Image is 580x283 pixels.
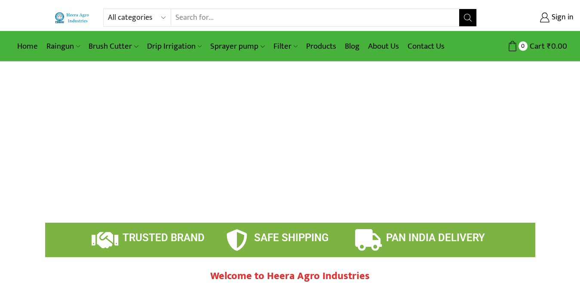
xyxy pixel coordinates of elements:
[302,36,341,56] a: Products
[403,36,449,56] a: Contact Us
[490,10,574,25] a: Sign in
[171,9,459,26] input: Search for...
[519,41,528,50] span: 0
[13,36,42,56] a: Home
[547,40,567,53] bdi: 0.00
[549,12,574,23] span: Sign in
[206,36,269,56] a: Sprayer pump
[161,270,419,283] h2: Welcome to Heera Agro Industries
[528,40,545,52] span: Cart
[341,36,364,56] a: Blog
[364,36,403,56] a: About Us
[269,36,302,56] a: Filter
[42,36,84,56] a: Raingun
[485,38,567,54] a: 0 Cart ₹0.00
[459,9,476,26] button: Search button
[84,36,142,56] a: Brush Cutter
[143,36,206,56] a: Drip Irrigation
[254,232,328,244] span: SAFE SHIPPING
[547,40,551,53] span: ₹
[123,232,205,244] span: TRUSTED BRAND
[386,232,485,244] span: PAN INDIA DELIVERY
